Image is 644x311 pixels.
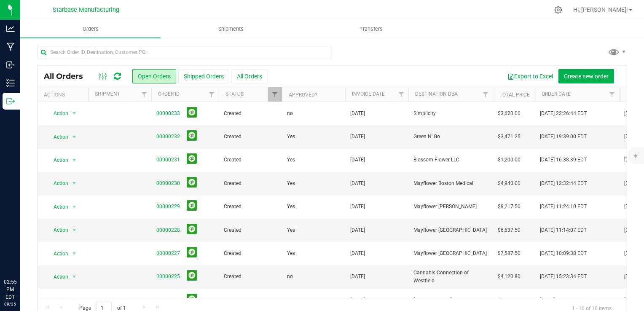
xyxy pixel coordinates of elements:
[156,133,180,141] a: 00000232
[69,131,80,143] span: select
[289,92,317,98] a: Approved?
[69,154,80,166] span: select
[498,273,521,281] span: $4,120.80
[540,249,587,257] span: [DATE] 10:09:38 EDT
[224,180,277,188] span: Created
[350,296,365,304] span: [DATE]
[479,87,493,102] a: Filter
[413,269,488,285] span: Cannabis Connection of Westfield
[624,156,639,164] span: [DATE]
[350,110,365,118] span: [DATE]
[95,91,120,97] a: Shipment
[46,201,69,213] span: Action
[6,24,15,33] inline-svg: Analytics
[287,180,295,188] span: Yes
[46,271,69,283] span: Action
[46,131,69,143] span: Action
[287,273,293,281] span: no
[4,301,16,307] p: 09/25
[69,201,80,213] span: select
[540,110,587,118] span: [DATE] 22:26:44 EDT
[46,224,69,236] span: Action
[69,224,80,236] span: select
[156,226,180,234] a: 00000228
[498,133,521,141] span: $3,471.25
[350,156,365,164] span: [DATE]
[624,133,639,141] span: [DATE]
[350,133,365,141] span: [DATE]
[350,273,365,281] span: [DATE]
[224,296,277,304] span: Created
[287,226,295,234] span: Yes
[287,110,293,118] span: no
[137,87,151,102] a: Filter
[156,180,180,188] a: 00000230
[624,226,639,234] span: [DATE]
[69,294,80,306] span: select
[287,156,295,164] span: Yes
[224,249,277,257] span: Created
[20,20,161,38] a: Orders
[558,69,614,83] button: Create new order
[499,92,530,98] a: Total Price
[287,133,295,141] span: Yes
[69,248,80,260] span: select
[156,273,180,281] a: 00000225
[69,177,80,189] span: select
[156,296,180,304] a: 00000213
[287,249,295,257] span: Yes
[498,296,521,304] span: $7,490.00
[178,69,229,83] button: Shipped Orders
[224,156,277,164] span: Created
[498,226,521,234] span: $6,637.50
[624,249,639,257] span: [DATE]
[46,294,69,306] span: Action
[553,6,563,14] div: Manage settings
[25,242,35,252] iframe: Resource center unread badge
[46,177,69,189] span: Action
[350,180,365,188] span: [DATE]
[498,203,521,211] span: $8,217.50
[6,97,15,105] inline-svg: Outbound
[624,180,639,188] span: [DATE]
[540,180,587,188] span: [DATE] 12:32:44 EDT
[540,296,587,304] span: [DATE] 15:48:10 EDT
[4,278,16,301] p: 02:55 PM EDT
[624,273,639,281] span: [DATE]
[46,154,69,166] span: Action
[413,180,488,188] span: Mayflower Boston Medical
[415,91,458,97] a: Destination DBA
[301,20,441,38] a: Transfers
[53,6,119,13] span: Starbase Manufacturing
[624,296,639,304] span: [DATE]
[624,110,639,118] span: [DATE]
[540,156,587,164] span: [DATE] 16:38:39 EDT
[498,156,521,164] span: $1,200.00
[224,203,277,211] span: Created
[225,91,244,97] a: Status
[413,203,488,211] span: Mayflower [PERSON_NAME]
[46,248,69,260] span: Action
[498,110,521,118] span: $3,620.00
[69,107,80,119] span: select
[287,203,295,211] span: Yes
[564,73,609,80] span: Create new order
[6,61,15,69] inline-svg: Inbound
[413,133,488,141] span: Green N' Go
[350,249,365,257] span: [DATE]
[6,43,15,51] inline-svg: Manufacturing
[352,91,385,97] a: Invoice Date
[37,46,332,59] input: Search Order ID, Destination, Customer PO...
[69,271,80,283] span: select
[540,226,587,234] span: [DATE] 11:14:07 EDT
[224,133,277,141] span: Created
[132,69,176,83] button: Open Orders
[540,133,587,141] span: [DATE] 19:39:00 EDT
[205,87,219,102] a: Filter
[502,69,558,83] button: Export to Excel
[394,87,408,102] a: Filter
[8,244,34,269] iframe: Resource center
[158,91,180,97] a: Order ID
[413,226,488,234] span: Mayflower [GEOGRAPHIC_DATA]
[44,92,85,98] div: Actions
